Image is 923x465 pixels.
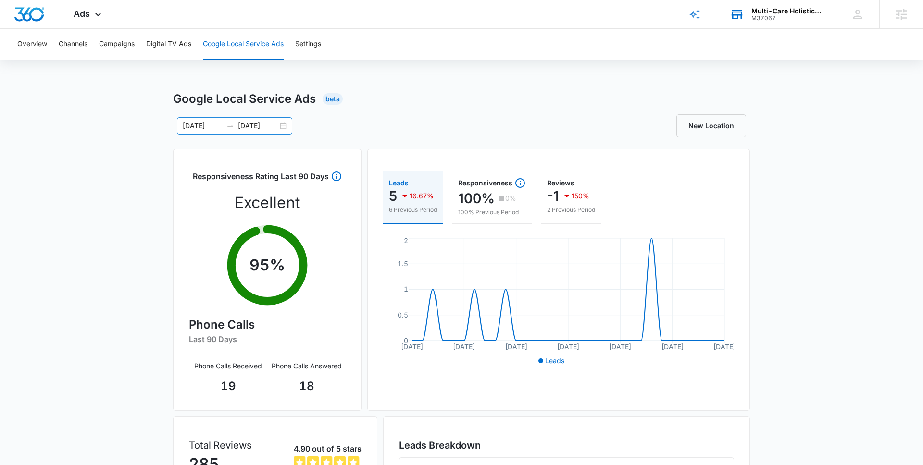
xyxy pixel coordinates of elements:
tspan: [DATE] [453,343,475,351]
h3: Responsiveness Rating Last 90 Days [193,171,329,187]
span: Ads [74,9,90,19]
tspan: [DATE] [557,343,579,351]
input: Start date [183,121,223,131]
p: 19 [189,378,267,395]
button: Google Local Service Ads [203,29,284,60]
p: Phone Calls Received [189,361,267,371]
div: Reviews [547,180,595,186]
span: Leads [545,356,564,365]
tspan: [DATE] [713,343,736,351]
button: Digital TV Ads [146,29,191,60]
h3: Leads Breakdown [399,438,734,453]
div: account name [751,7,822,15]
p: 100% [458,191,495,206]
button: Settings [295,29,321,60]
p: Phone Calls Answered [267,361,346,371]
h1: Google Local Service Ads [173,90,316,108]
tspan: [DATE] [661,343,684,351]
p: Excellent [235,191,300,214]
button: Overview [17,29,47,60]
p: 18 [267,378,346,395]
h6: Last 90 Days [189,333,346,345]
p: 95 % [249,254,285,277]
span: to [226,122,234,130]
p: 100% Previous Period [458,208,526,217]
p: 150% [572,193,589,199]
p: -1 [547,188,559,204]
tspan: 0.5 [398,311,408,319]
button: Channels [59,29,87,60]
div: Leads [389,180,437,186]
p: 0% [505,195,516,202]
p: 2 Previous Period [547,206,595,214]
span: swap-right [226,122,234,130]
tspan: [DATE] [401,343,423,351]
tspan: 2 [404,236,408,245]
tspan: 1 [404,285,408,293]
tspan: [DATE] [609,343,631,351]
tspan: [DATE] [505,343,527,351]
p: 16.67% [410,193,434,199]
div: account id [751,15,822,22]
p: Total Reviews [189,438,252,453]
div: Responsiveness [458,177,526,189]
div: Beta [323,93,343,105]
a: New Location [676,114,746,137]
tspan: 0 [404,336,408,344]
p: 5 [389,188,397,204]
tspan: 1.5 [398,259,408,268]
h4: Phone Calls [189,316,346,333]
input: End date [238,121,278,131]
p: 4.90 out of 5 stars [294,443,362,454]
p: 6 Previous Period [389,206,437,214]
button: Campaigns [99,29,135,60]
